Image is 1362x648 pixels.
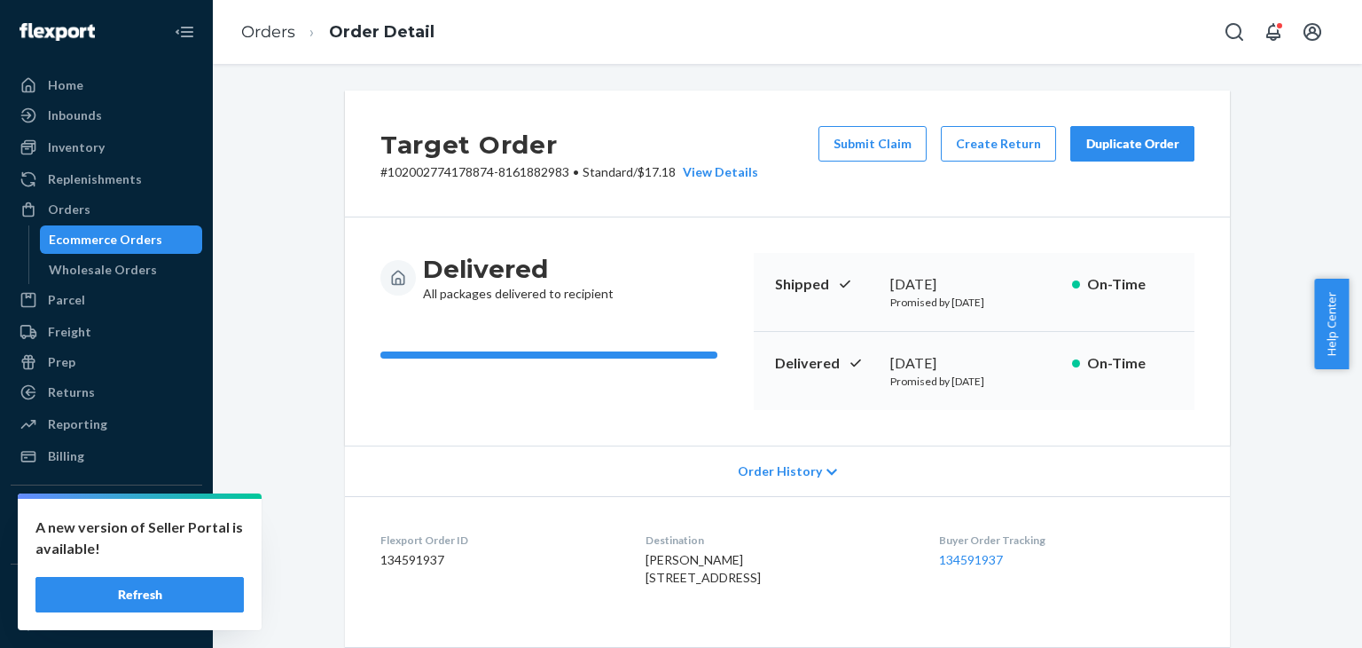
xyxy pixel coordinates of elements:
[380,163,758,181] p: # 102002774178874-8161882983 / $17.18
[775,274,876,295] p: Shipped
[11,579,202,607] button: Fast Tags
[48,291,85,309] div: Parcel
[11,195,202,224] a: Orders
[583,164,633,179] span: Standard
[11,500,202,528] button: Integrations
[11,614,202,636] a: Add Fast Tag
[1295,14,1330,50] button: Open account menu
[48,353,75,371] div: Prep
[35,577,244,612] button: Refresh
[941,126,1056,162] button: Create Return
[11,101,202,130] a: Inbounds
[738,462,822,480] span: Order History
[241,22,295,42] a: Orders
[35,517,244,559] p: A new version of Seller Portal is available!
[1217,14,1252,50] button: Open Search Box
[40,225,203,254] a: Ecommerce Orders
[48,323,91,341] div: Freight
[646,533,910,548] dt: Destination
[48,76,83,94] div: Home
[11,286,202,314] a: Parcel
[1085,135,1179,153] div: Duplicate Order
[646,552,761,585] span: [PERSON_NAME] [STREET_ADDRESS]
[40,256,203,284] a: Wholesale Orders
[11,535,202,557] a: Add Integration
[939,552,1003,567] a: 134591937
[48,383,95,401] div: Returns
[48,201,90,218] div: Orders
[329,22,434,42] a: Order Detail
[890,295,1058,310] p: Promised by [DATE]
[48,170,142,188] div: Replenishments
[48,107,102,124] div: Inbounds
[1087,274,1173,295] p: On-Time
[939,533,1194,548] dt: Buyer Order Tracking
[1070,126,1194,162] button: Duplicate Order
[20,23,95,41] img: Flexport logo
[11,133,202,162] a: Inventory
[11,348,202,376] a: Prep
[380,533,617,548] dt: Flexport Order ID
[890,353,1058,374] div: [DATE]
[573,164,579,179] span: •
[423,253,614,285] h3: Delivered
[423,253,614,303] div: All packages delivered to recipient
[11,442,202,470] a: Billing
[890,274,1058,295] div: [DATE]
[49,231,162,249] div: Ecommerce Orders
[48,138,105,156] div: Inventory
[1087,353,1173,374] p: On-Time
[11,318,202,346] a: Freight
[48,415,107,433] div: Reporting
[380,551,617,569] dd: 134591937
[11,165,202,194] a: Replenishments
[167,14,202,50] button: Close Navigation
[11,378,202,407] a: Returns
[1249,595,1344,639] iframe: Opens a widget where you can chat to one of our agents
[1314,279,1349,369] button: Help Center
[49,261,157,279] div: Wholesale Orders
[227,6,449,59] ol: breadcrumbs
[676,163,758,181] button: View Details
[890,374,1058,389] p: Promised by [DATE]
[48,447,84,465] div: Billing
[1256,14,1291,50] button: Open notifications
[11,71,202,99] a: Home
[380,126,758,163] h2: Target Order
[818,126,927,162] button: Submit Claim
[11,410,202,439] a: Reporting
[775,353,876,374] p: Delivered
